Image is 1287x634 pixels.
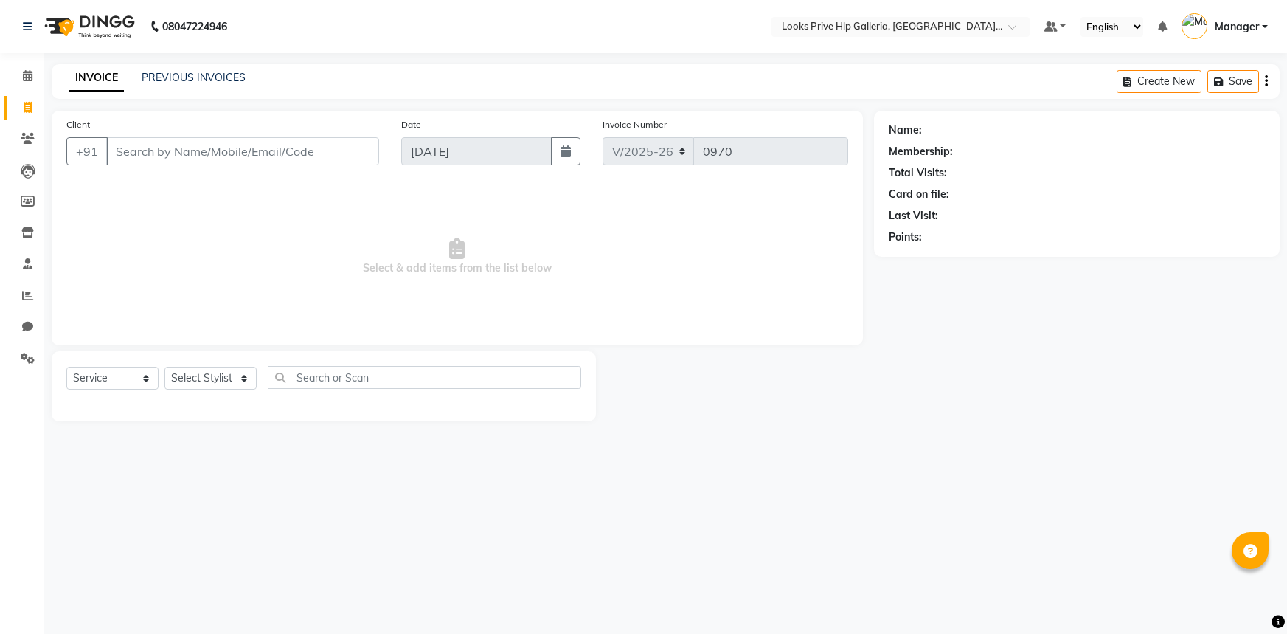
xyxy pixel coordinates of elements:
[66,118,90,131] label: Client
[268,366,581,389] input: Search or Scan
[38,6,139,47] img: logo
[889,230,922,245] div: Points:
[889,144,953,159] div: Membership:
[66,137,108,165] button: +91
[401,118,421,131] label: Date
[1207,70,1259,93] button: Save
[69,65,124,92] a: INVOICE
[889,187,949,202] div: Card on file:
[889,208,938,224] div: Last Visit:
[106,137,379,165] input: Search by Name/Mobile/Email/Code
[889,123,922,138] div: Name:
[162,6,227,47] b: 08047224946
[889,165,947,181] div: Total Visits:
[1215,19,1259,35] span: Manager
[1182,13,1207,39] img: Manager
[66,183,848,331] span: Select & add items from the list below
[603,118,667,131] label: Invoice Number
[142,71,246,84] a: PREVIOUS INVOICES
[1117,70,1201,93] button: Create New
[1225,575,1272,619] iframe: chat widget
